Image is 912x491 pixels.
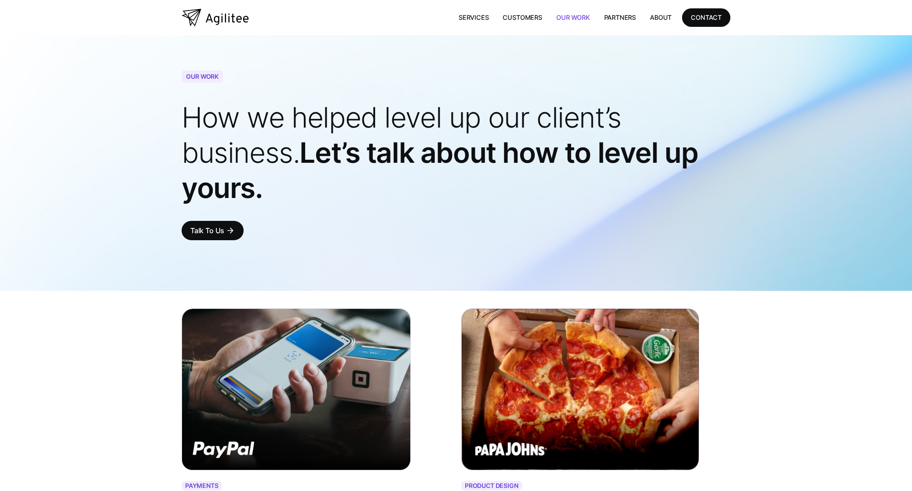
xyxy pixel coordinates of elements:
a: Partners [597,8,643,26]
a: About [643,8,679,26]
a: CONTACT [682,8,730,26]
a: Our Work [549,8,597,26]
div: arrow_forward [226,226,235,235]
a: home [182,9,249,26]
div: CONTACT [691,12,722,23]
a: Customers [496,8,549,26]
div: PAYMENTS [185,483,219,489]
div: Talk To Us [190,224,224,237]
div: PRODUCT DESIGN [465,483,518,489]
a: Talk To Usarrow_forward [182,221,244,240]
div: OUR WORK [182,70,223,83]
span: How we helped level up our client’s business. [182,100,621,169]
a: Services [452,8,496,26]
h1: Let’s talk about how to level up yours. [182,100,730,205]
